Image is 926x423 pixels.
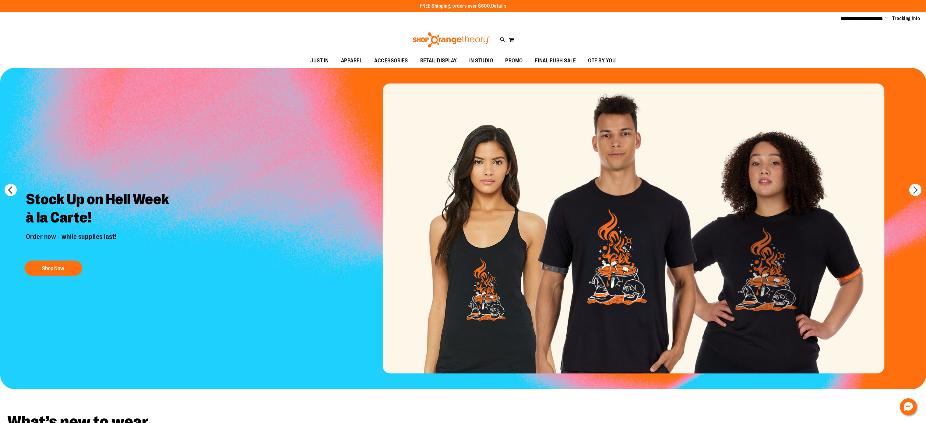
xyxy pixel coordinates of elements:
[21,186,180,233] h2: Stock Up on Hell Week à la Carte!
[588,54,616,68] span: OTF BY YOU
[909,184,921,196] button: next
[374,54,408,68] span: ACCESSORIES
[505,54,523,68] span: PROMO
[310,54,329,68] span: JUST IN
[24,261,82,276] button: Shop Now
[21,233,180,254] p: Order now - while supplies last!
[335,54,368,68] a: APPAREL
[5,184,17,196] button: prev
[535,54,576,68] span: FINAL PUSH SALE
[491,3,506,9] a: Details
[885,16,888,22] button: Account menu
[892,15,920,22] a: Tracking Info
[582,54,622,68] a: OTF BY YOU
[420,3,506,10] p: FREE Shipping, orders over $600.
[368,54,414,68] a: ACCESSORIES
[420,54,457,68] span: RETAIL DISPLAY
[469,54,493,68] span: IN STUDIO
[900,398,917,415] button: Hello, have a question? Let’s chat.
[304,54,335,68] a: JUST IN
[412,32,491,47] img: Shop Orangetheory
[529,54,582,68] a: FINAL PUSH SALE
[414,54,463,68] a: RETAIL DISPLAY
[499,54,529,68] a: PROMO
[341,54,362,68] span: APPAREL
[463,54,499,68] a: IN STUDIO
